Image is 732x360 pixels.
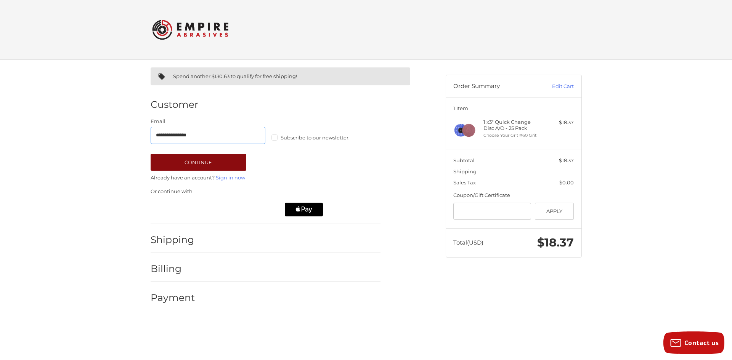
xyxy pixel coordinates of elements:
[535,203,574,220] button: Apply
[453,179,476,186] span: Sales Tax
[151,263,195,275] h2: Billing
[684,339,719,347] span: Contact us
[151,174,380,182] p: Already have an account?
[483,132,542,139] li: Choose Your Grit #60 Grit
[483,119,542,131] h4: 1 x 3" Quick Change Disc A/O - 25 Pack
[151,99,198,110] h2: Customer
[559,179,574,186] span: $0.00
[151,154,246,171] button: Continue
[535,83,574,90] a: Edit Cart
[663,331,724,354] button: Contact us
[559,157,574,163] span: $18.37
[151,292,195,304] h2: Payment
[453,203,531,220] input: Gift Certificate or Coupon Code
[216,174,245,181] a: Sign in now
[151,234,195,246] h2: Shipping
[281,134,350,141] span: Subscribe to our newsletter.
[453,239,483,246] span: Total (USD)
[152,15,228,45] img: Empire Abrasives
[453,192,574,199] div: Coupon/Gift Certificate
[148,203,209,216] iframe: PayPal-paypal
[151,188,380,195] p: Or continue with
[453,83,535,90] h3: Order Summary
[537,235,574,250] span: $18.37
[453,168,477,174] span: Shipping
[217,203,278,216] iframe: PayPal-paylater
[544,119,574,126] div: $18.37
[173,73,297,79] span: Spend another $130.63 to qualify for free shipping!
[570,168,574,174] span: --
[453,105,574,111] h3: 1 Item
[151,118,266,125] label: Email
[453,157,475,163] span: Subtotal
